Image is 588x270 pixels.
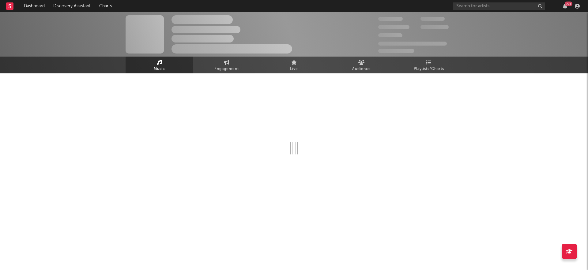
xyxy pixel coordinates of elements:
[378,42,447,46] span: 50,000,000 Monthly Listeners
[378,49,414,53] span: Jump Score: 85.0
[378,33,402,37] span: 100,000
[453,2,545,10] input: Search for artists
[565,2,572,6] div: 99 +
[414,65,444,73] span: Playlists/Charts
[378,25,409,29] span: 50,000,000
[260,57,328,73] a: Live
[290,65,298,73] span: Live
[420,17,445,21] span: 100,000
[126,57,193,73] a: Music
[420,25,449,29] span: 1,000,000
[328,57,395,73] a: Audience
[563,4,567,9] button: 99+
[193,57,260,73] a: Engagement
[352,65,371,73] span: Audience
[378,17,403,21] span: 300,000
[214,65,239,73] span: Engagement
[154,65,165,73] span: Music
[395,57,462,73] a: Playlists/Charts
